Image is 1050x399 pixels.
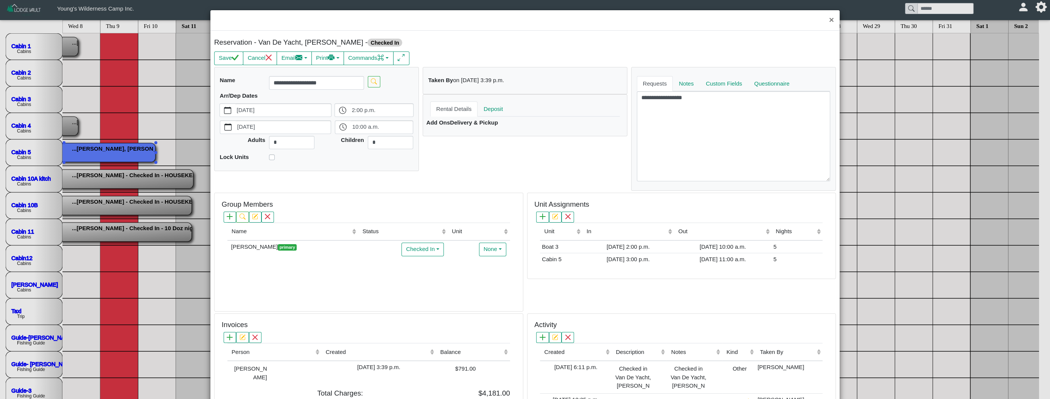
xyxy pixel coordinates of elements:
svg: plus [227,334,233,340]
button: plus [536,332,549,343]
label: [DATE] [236,121,331,134]
label: [DATE] [235,104,331,117]
div: Checked in Van De Yacht, [PERSON_NAME] [613,363,651,391]
svg: plus [540,334,546,340]
a: Custom Fields [700,76,748,91]
td: Cabin 5 [540,253,582,266]
div: Description [616,348,659,357]
svg: x [565,214,571,220]
svg: clock [339,107,346,114]
button: Commandscommand [344,51,394,65]
div: Taken By [760,348,815,357]
span: primary [278,244,297,251]
div: [DATE] 2:00 p.m. [584,243,672,251]
div: [DATE] 6:11 p.m. [542,363,610,372]
b: Add Ons [426,119,450,126]
b: Lock Units [220,154,249,160]
button: pencil square [549,212,562,223]
button: x [249,332,261,343]
td: Boat 3 [540,240,582,253]
b: Arr/Dep Dates [220,92,258,99]
button: pencil square [236,332,249,343]
td: 5 [772,240,823,253]
button: plus [224,212,236,223]
svg: clock [339,123,347,131]
button: plus [224,332,236,343]
b: Delivery & Pickup [450,119,498,126]
div: $791.00 [438,363,476,373]
svg: calendar [224,107,231,114]
div: [PERSON_NAME] [229,243,356,251]
a: Questionnaire [748,76,795,91]
div: Out [678,227,764,236]
svg: arrows angle expand [398,54,405,61]
td: [PERSON_NAME] [756,361,823,394]
button: pencil square [549,332,562,343]
svg: plus [227,214,233,220]
button: clock [335,121,351,134]
h5: Invoices [222,321,248,329]
div: Notes [671,348,714,357]
b: Name [220,77,235,83]
div: Nights [776,227,815,236]
div: Created [544,348,604,357]
button: Close [823,10,840,30]
button: Checked In [401,243,444,256]
svg: pencil square [552,334,558,340]
svg: x [565,334,571,340]
b: Adults [247,137,265,143]
a: Requests [637,76,673,91]
div: Name [232,227,350,236]
i: on [DATE] 3:39 p.m. [453,77,504,83]
button: None [479,243,506,256]
button: clock [335,104,350,117]
div: Status [362,227,440,236]
svg: plus [540,214,546,220]
svg: search [240,214,246,220]
div: Balance [440,348,502,357]
button: Printprinter fill [311,51,344,65]
button: search [236,212,249,223]
td: 5 [772,253,823,266]
div: [DATE] 10:00 a.m. [676,243,770,251]
h5: Group Members [222,200,273,209]
svg: printer fill [328,54,335,61]
h5: Activity [534,321,557,329]
button: x [562,212,574,223]
svg: calendar [224,123,232,131]
a: Notes [673,76,700,91]
h5: $4,181.00 [374,389,510,398]
div: Checked in Van De Yacht, [PERSON_NAME] [669,363,706,391]
svg: pencil square [552,214,558,220]
div: Other [724,363,754,373]
svg: x [252,334,258,340]
a: Rental Details [430,101,478,117]
div: Unit [452,227,502,236]
svg: command [377,54,384,61]
label: 2:00 p.m. [350,104,414,117]
h5: Unit Assignments [534,200,589,209]
svg: pencil square [240,334,246,340]
div: [DATE] 3:00 p.m. [584,255,672,264]
button: Savecheck [214,51,243,65]
div: Unit [544,227,574,236]
svg: check [232,54,239,61]
div: In [586,227,666,236]
div: [DATE] 11:00 a.m. [676,255,770,264]
button: x [562,332,574,343]
div: [DATE] 3:39 p.m. [323,363,434,372]
button: search [368,76,380,87]
h5: Reservation - Van De Yacht, [PERSON_NAME] - [214,38,523,47]
svg: x [265,54,272,61]
button: pencil square [249,212,261,223]
h5: Total Charges: [227,389,363,398]
b: Taken By [428,77,453,83]
svg: envelope fill [296,54,303,61]
button: calendar [220,121,236,134]
b: Children [341,137,364,143]
button: arrows angle expand [393,51,409,65]
svg: pencil square [252,214,258,220]
div: [PERSON_NAME] [229,363,267,382]
div: Kind [726,348,748,357]
label: 10:00 a.m. [351,121,413,134]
